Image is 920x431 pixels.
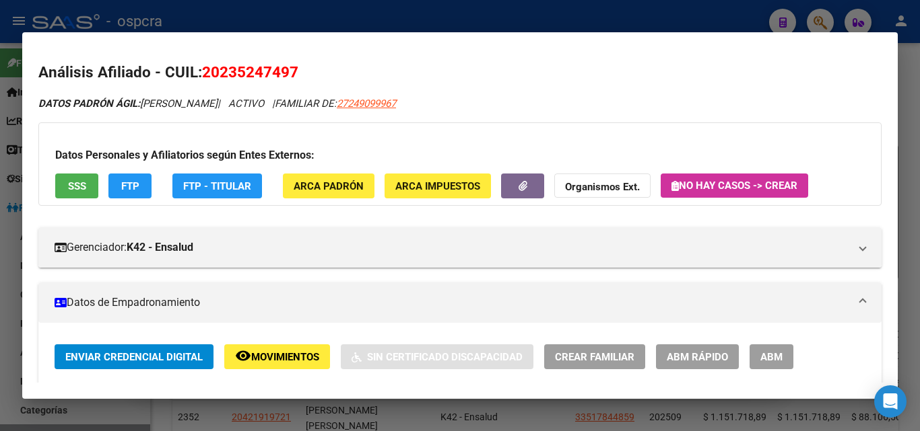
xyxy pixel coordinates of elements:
strong: Organismos Ext. [565,181,640,193]
button: Enviar Credencial Digital [55,344,213,369]
span: ABM [760,351,783,363]
button: FTP - Titular [172,173,262,198]
span: SSS [68,180,86,192]
button: ARCA Padrón [283,173,374,198]
button: Sin Certificado Discapacidad [341,344,533,369]
span: [PERSON_NAME] [38,97,218,110]
button: No hay casos -> Crear [661,173,808,198]
button: FTP [108,173,152,198]
span: FTP [121,180,139,192]
div: Open Intercom Messenger [874,385,907,418]
strong: DATOS PADRÓN ÁGIL: [38,97,140,110]
span: No hay casos -> Crear [671,180,797,192]
span: Enviar Credencial Digital [65,351,203,363]
button: ABM [750,344,793,369]
mat-expansion-panel-header: Datos de Empadronamiento [38,282,882,323]
mat-expansion-panel-header: Gerenciador:K42 - Ensalud [38,227,882,268]
span: Sin Certificado Discapacidad [367,351,523,363]
h3: Datos Personales y Afiliatorios según Entes Externos: [55,147,865,163]
mat-panel-title: Gerenciador: [55,239,849,256]
button: SSS [55,173,98,198]
span: ARCA Impuestos [395,180,480,192]
button: ABM Rápido [656,344,739,369]
span: ABM Rápido [667,351,728,363]
i: | ACTIVO | [38,97,396,110]
mat-icon: remove_red_eye [235,348,251,364]
span: FTP - Titular [183,180,251,192]
span: Crear Familiar [555,351,634,363]
strong: K42 - Ensalud [127,239,193,256]
button: Crear Familiar [544,344,645,369]
button: ARCA Impuestos [385,173,491,198]
span: FAMILIAR DE: [275,97,396,110]
span: 20235247497 [202,63,298,81]
button: Movimientos [224,344,330,369]
span: 27249099967 [337,97,396,110]
span: Movimientos [251,351,319,363]
button: Organismos Ext. [554,173,651,198]
h2: Análisis Afiliado - CUIL: [38,61,882,84]
mat-panel-title: Datos de Empadronamiento [55,295,849,311]
span: ARCA Padrón [294,180,364,192]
